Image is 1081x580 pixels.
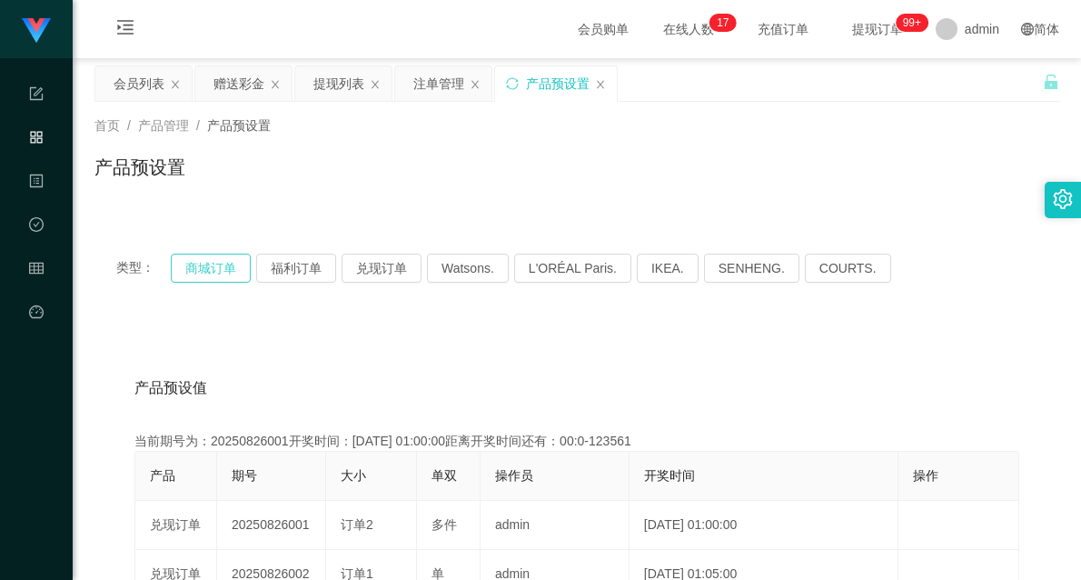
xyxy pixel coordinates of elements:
[29,122,44,158] i: 图标: appstore-o
[170,79,181,90] i: 图标: close
[413,66,464,101] div: 注单管理
[29,175,44,336] span: 内容中心
[709,14,736,32] sup: 17
[138,118,189,133] span: 产品管理
[644,468,695,483] span: 开奖时间
[171,254,251,283] button: 商城订单
[1043,74,1059,90] i: 图标: unlock
[749,23,818,35] span: 充值订单
[470,79,481,90] i: 图标: close
[135,501,217,550] td: 兑现订单
[127,118,131,133] span: /
[495,468,533,483] span: 操作员
[526,66,590,101] div: 产品预设置
[595,79,606,90] i: 图标: close
[196,118,200,133] span: /
[134,377,207,399] span: 产品预设值
[370,79,381,90] i: 图标: close
[514,254,631,283] button: L'ORÉAL Paris.
[481,501,630,550] td: admin
[431,517,457,532] span: 多件
[29,295,44,478] a: 图标: dashboard平台首页
[270,79,281,90] i: 图标: close
[114,66,164,101] div: 会员列表
[341,517,373,532] span: 订单2
[29,165,44,202] i: 图标: profile
[1021,23,1034,35] i: 图标: global
[896,14,928,32] sup: 975
[94,1,156,59] i: 图标: menu-unfold
[29,262,44,424] span: 会员管理
[313,66,364,101] div: 提现列表
[116,254,171,283] span: 类型：
[94,118,120,133] span: 首页
[654,23,723,35] span: 在线人数
[427,254,509,283] button: Watsons.
[207,118,271,133] span: 产品预设置
[805,254,891,283] button: COURTS.
[704,254,799,283] button: SENHENG.
[29,209,44,245] i: 图标: check-circle-o
[843,23,912,35] span: 提现订单
[232,468,257,483] span: 期号
[217,501,326,550] td: 20250826001
[637,254,699,283] button: IKEA.
[29,87,44,249] span: 系统配置
[256,254,336,283] button: 福利订单
[134,432,1019,451] div: 当前期号为：20250826001开奖时间：[DATE] 01:00:00距离开奖时间还有：00:0-123561
[29,78,44,115] i: 图标: form
[723,14,729,32] p: 7
[94,154,185,181] h1: 产品预设置
[506,77,519,90] i: 图标: sync
[29,218,44,380] span: 数据中心
[913,468,938,483] span: 操作
[342,254,421,283] button: 兑现订单
[1053,189,1073,209] i: 图标: setting
[213,66,264,101] div: 赠送彩金
[341,468,366,483] span: 大小
[150,468,175,483] span: 产品
[22,18,51,44] img: logo.9652507e.png
[431,468,457,483] span: 单双
[630,501,898,550] td: [DATE] 01:00:00
[717,14,723,32] p: 1
[29,253,44,289] i: 图标: table
[29,131,44,293] span: 产品管理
